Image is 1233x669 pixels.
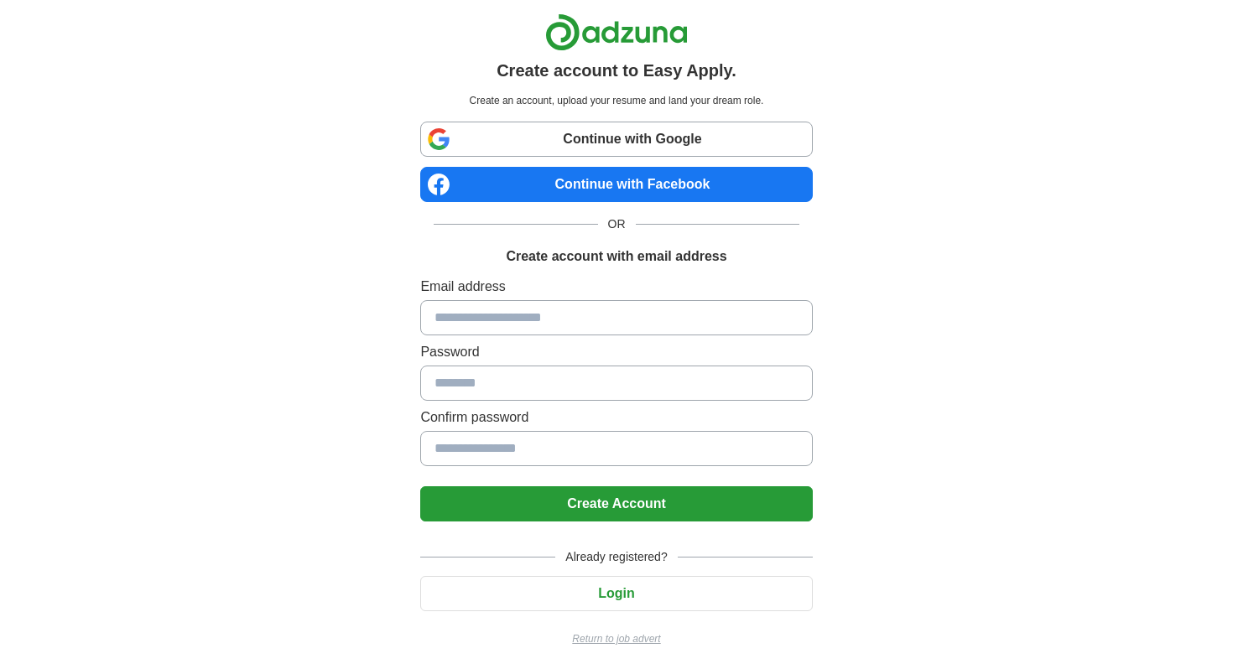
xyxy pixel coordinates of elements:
h1: Create account with email address [506,246,726,267]
button: Create Account [420,486,812,521]
label: Confirm password [420,407,812,428]
span: Already registered? [555,548,677,566]
a: Login [420,586,812,600]
p: Create an account, upload your resume and land your dream role. [424,93,809,108]
label: Password [420,342,812,362]
a: Return to job advert [420,631,812,646]
h1: Create account to Easy Apply. [497,58,736,83]
button: Login [420,576,812,611]
a: Continue with Google [420,122,812,157]
a: Continue with Facebook [420,167,812,202]
label: Email address [420,277,812,297]
img: Adzuna logo [545,13,688,51]
span: OR [598,215,636,233]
